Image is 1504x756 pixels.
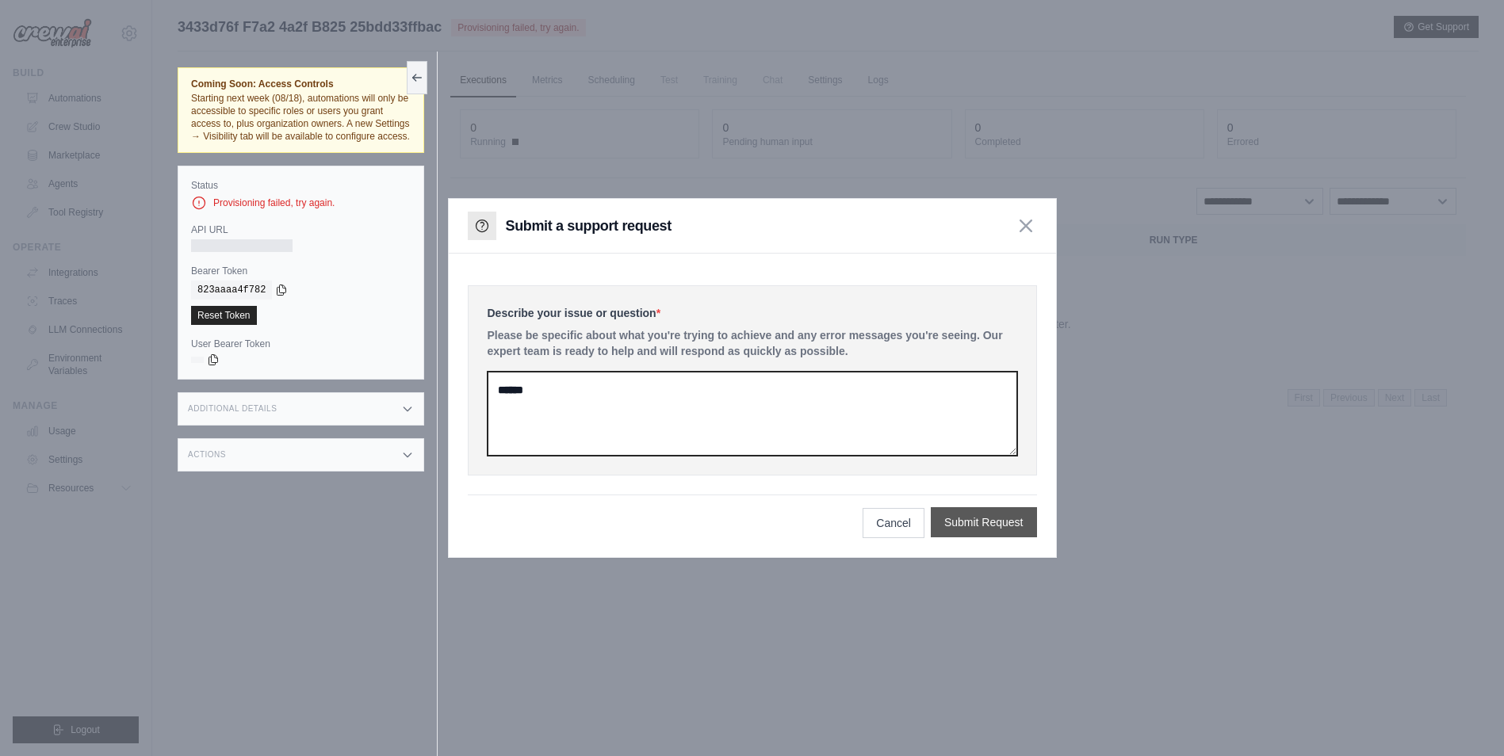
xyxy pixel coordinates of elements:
[191,306,257,325] a: Reset Token
[188,450,226,460] h3: Actions
[191,265,411,277] label: Bearer Token
[488,305,1017,321] label: Describe your issue or question
[191,78,411,90] span: Coming Soon: Access Controls
[188,404,277,414] h3: Additional Details
[488,327,1017,359] p: Please be specific about what you're trying to achieve and any error messages you're seeing. Our ...
[863,508,924,538] button: Cancel
[931,507,1037,537] button: Submit Request
[191,179,411,192] label: Status
[191,195,411,211] div: Provisioning failed, try again.
[191,223,411,236] label: API URL
[506,215,672,237] h3: Submit a support request
[191,93,410,142] span: Starting next week (08/18), automations will only be accessible to specific roles or users you gr...
[191,338,411,350] label: User Bearer Token
[191,281,272,300] code: 823aaaa4f782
